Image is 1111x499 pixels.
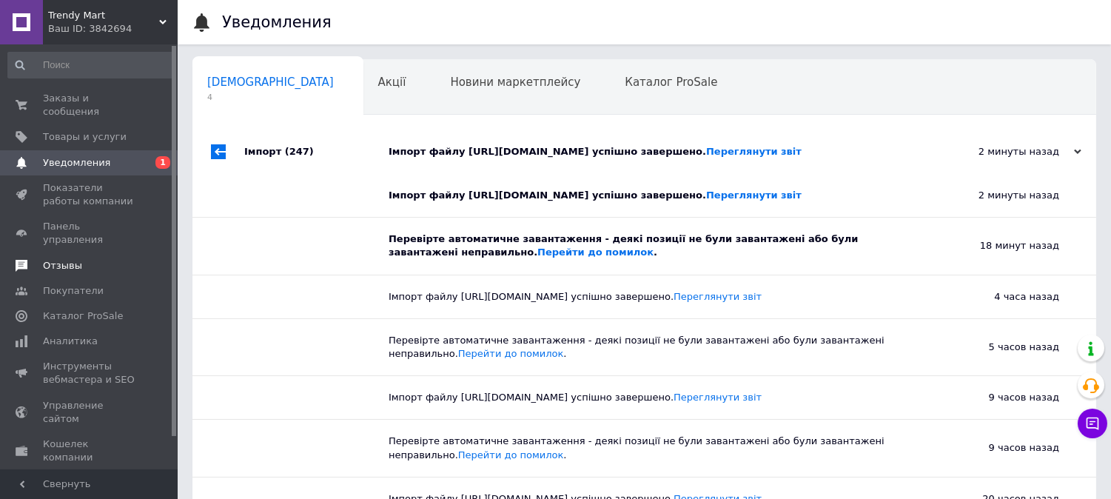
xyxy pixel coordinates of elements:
span: Управление сайтом [43,399,137,426]
span: [DEMOGRAPHIC_DATA] [207,76,334,89]
h1: Уведомления [222,13,332,31]
span: Покупатели [43,284,104,298]
div: 5 часов назад [911,319,1096,375]
input: Поиск [7,52,175,78]
a: Переглянути звіт [674,291,762,302]
span: (247) [285,146,314,157]
a: Переглянути звіт [706,146,802,157]
span: Инструменты вебмастера и SEO [43,360,137,386]
div: Перевірте автоматичне завантаження - деякі позиції не були завантажені або були завантажені непра... [389,435,911,461]
div: Перевірте автоматичне завантаження - деякі позиції не були завантажені або були завантажені непра... [389,334,911,361]
span: Акції [378,76,406,89]
div: Імпорт файлу [URL][DOMAIN_NAME] успішно завершено. [389,391,911,404]
div: Імпорт файлу [URL][DOMAIN_NAME] успішно завершено. [389,189,911,202]
div: 2 минуты назад [911,174,1096,217]
span: 4 [207,92,334,103]
button: Чат с покупателем [1078,409,1107,438]
div: 4 часа назад [911,275,1096,318]
a: Перейти до помилок [458,449,564,461]
div: Ваш ID: 3842694 [48,22,178,36]
a: Перейти до помилок [458,348,564,359]
div: 9 часов назад [911,376,1096,419]
span: Аналитика [43,335,98,348]
div: Імпорт [244,130,389,174]
span: Товары и услуги [43,130,127,144]
a: Перейти до помилок [537,247,654,258]
span: Trendy Mart [48,9,159,22]
div: 18 минут назад [911,218,1096,274]
span: Панель управления [43,220,137,247]
div: 9 часов назад [911,420,1096,476]
span: Кошелек компании [43,438,137,464]
div: Перевірте автоматичне завантаження - деякі позиції не були завантажені або були завантажені непра... [389,232,911,259]
div: Імпорт файлу [URL][DOMAIN_NAME] успішно завершено. [389,290,911,304]
div: 2 минуты назад [933,145,1081,158]
span: Уведомления [43,156,110,170]
span: Новини маркетплейсу [450,76,580,89]
span: Заказы и сообщения [43,92,137,118]
div: Імпорт файлу [URL][DOMAIN_NAME] успішно завершено. [389,145,933,158]
a: Переглянути звіт [706,190,802,201]
a: Переглянути звіт [674,392,762,403]
span: 1 [155,156,170,169]
span: Отзывы [43,259,82,272]
span: Показатели работы компании [43,181,137,208]
span: Каталог ProSale [625,76,717,89]
span: Каталог ProSale [43,309,123,323]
